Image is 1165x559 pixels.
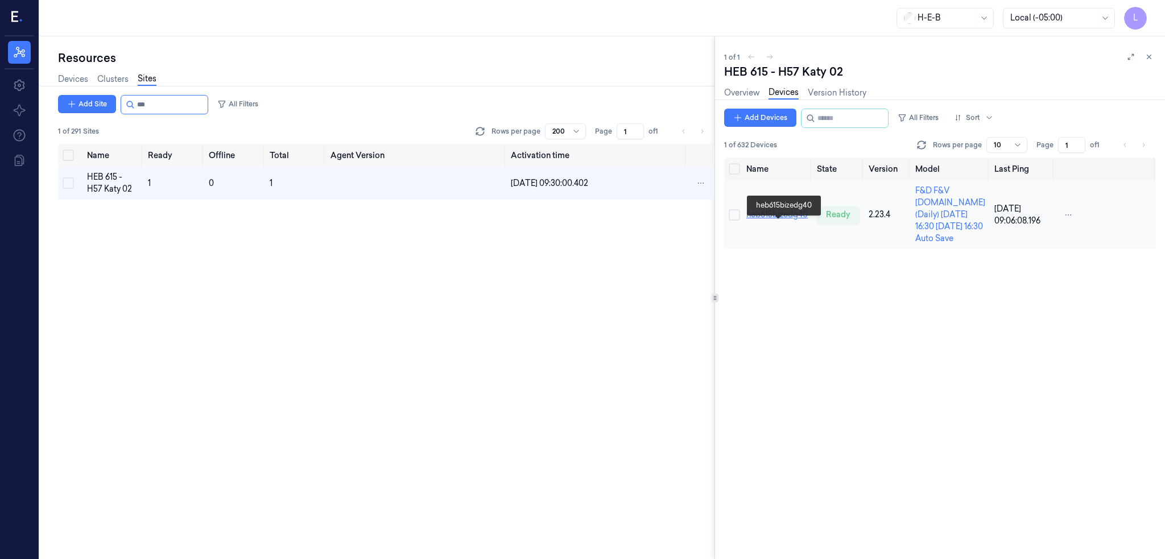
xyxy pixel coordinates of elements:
[864,158,911,180] th: Version
[58,73,88,85] a: Devices
[1117,137,1151,153] nav: pagination
[769,86,799,100] a: Devices
[82,144,143,167] th: Name
[729,163,740,175] button: Select all
[724,52,740,62] span: 1 of 1
[204,144,265,167] th: Offline
[1090,140,1108,150] span: of 1
[1124,7,1147,30] button: L
[990,158,1055,180] th: Last Ping
[724,109,796,127] button: Add Devices
[87,171,139,195] div: HEB 615 - H57 Katy 02
[97,73,129,85] a: Clusters
[724,140,777,150] span: 1 of 632 Devices
[326,144,506,167] th: Agent Version
[933,140,982,150] p: Rows per page
[729,209,740,221] button: Select row
[817,206,860,224] div: ready
[1036,140,1054,150] span: Page
[265,144,326,167] th: Total
[143,144,204,167] th: Ready
[213,95,263,113] button: All Filters
[812,158,864,180] th: State
[595,126,612,136] span: Page
[491,126,540,136] p: Rows per page
[808,87,866,99] a: Version History
[148,178,151,188] span: 1
[915,185,985,245] div: F&D F&V [DOMAIN_NAME] (Daily) [DATE] 16:30 [DATE] 16:30 Auto Save
[506,144,687,167] th: Activation time
[742,158,812,180] th: Name
[676,123,710,139] nav: pagination
[270,178,272,188] span: 1
[648,126,667,136] span: of 1
[138,73,156,86] a: Sites
[869,209,906,221] div: 2.23.4
[58,95,116,113] button: Add Site
[911,158,990,180] th: Model
[63,177,74,189] button: Select row
[724,64,843,80] div: HEB 615 - H57 Katy 02
[209,178,214,188] span: 0
[746,209,808,220] a: heb615bizedg40
[63,150,74,161] button: Select all
[994,203,1050,227] div: [DATE] 09:06:08.196
[893,109,943,127] button: All Filters
[511,178,588,188] span: [DATE] 09:30:00.402
[58,126,99,136] span: 1 of 291 Sites
[724,87,759,99] a: Overview
[58,50,714,66] div: Resources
